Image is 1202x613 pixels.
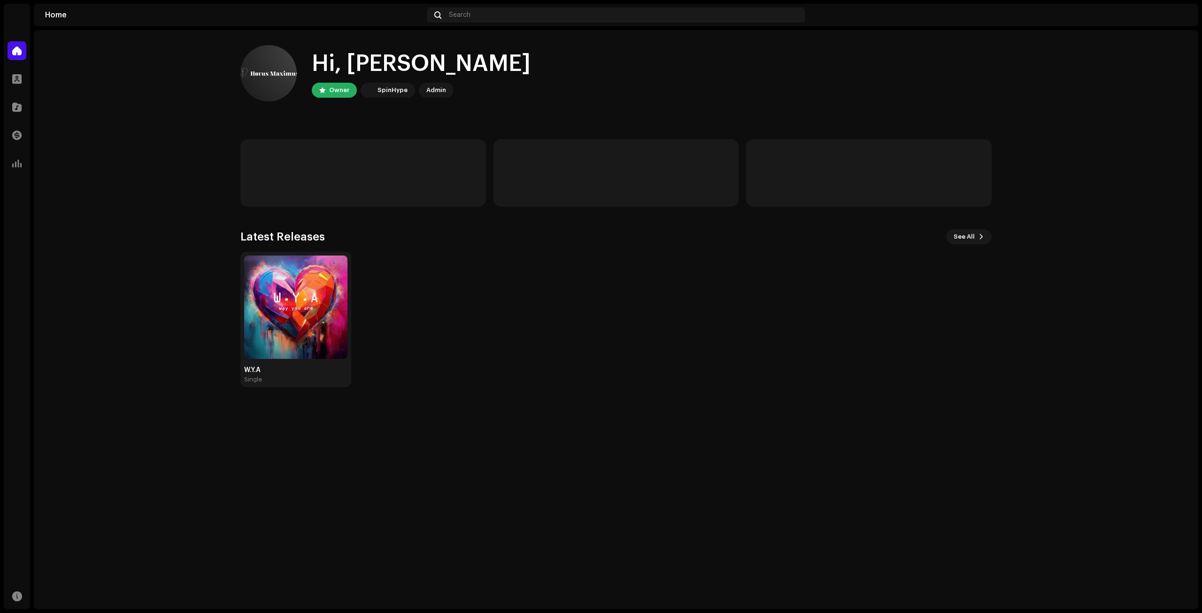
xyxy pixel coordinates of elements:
[329,85,349,96] div: Owner
[954,227,975,246] span: See All
[426,85,446,96] div: Admin
[312,49,531,79] div: Hi, [PERSON_NAME]
[240,45,297,101] img: 36d119c8-9704-4ed2-bfa7-4839f2e4b926
[244,376,262,383] div: Single
[449,11,470,19] span: Search
[45,11,423,19] div: Home
[240,229,325,244] h3: Latest Releases
[244,366,347,374] div: W.Y.A
[378,85,408,96] div: SpinHype
[946,229,992,244] button: See All
[362,85,374,96] img: 40d31eee-25aa-4f8a-9761-0bbac6d73880
[1172,8,1187,23] img: 36d119c8-9704-4ed2-bfa7-4839f2e4b926
[244,256,347,359] img: fa5096cb-a974-4fd6-9213-5d2c9c489e8a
